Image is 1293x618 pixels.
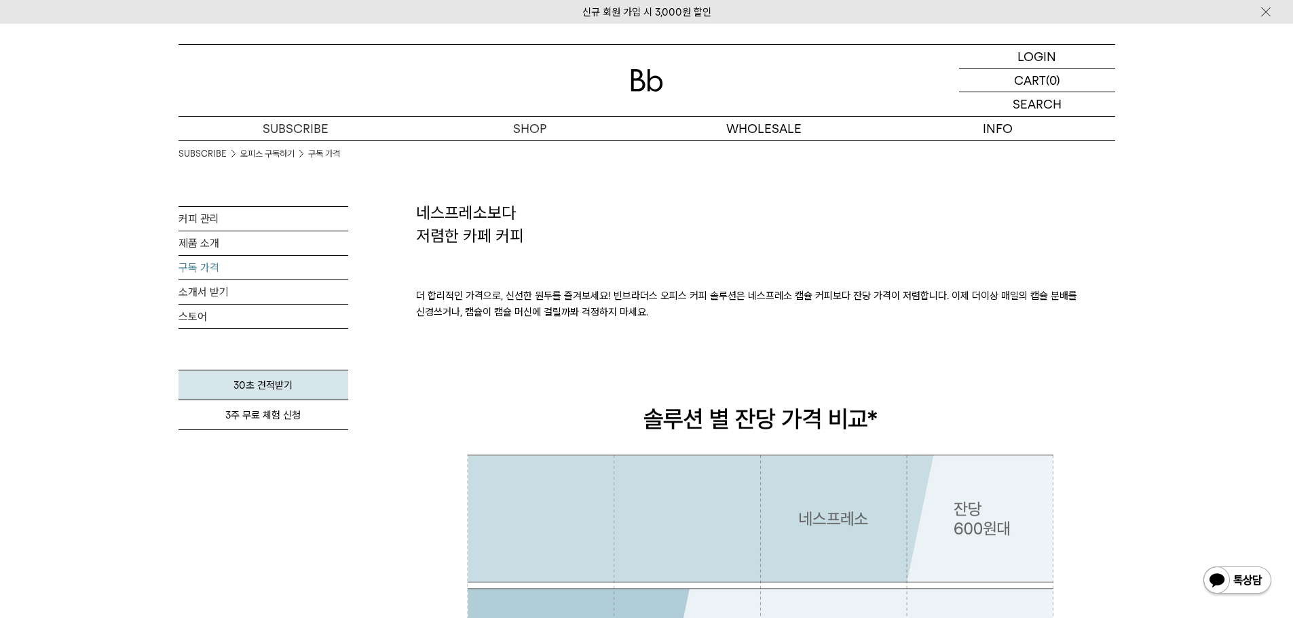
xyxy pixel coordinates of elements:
[179,117,413,140] a: SUBSCRIBE
[308,147,340,161] a: 구독 가격
[1014,69,1046,92] p: CART
[416,201,1115,247] h2: 네스프레소보다 저렴한 카페 커피
[1202,565,1273,598] img: 카카오톡 채널 1:1 채팅 버튼
[631,69,663,92] img: 로고
[1017,45,1056,68] p: LOGIN
[240,147,295,161] a: 오피스 구독하기
[582,6,711,18] a: 신규 회원 가입 시 3,000원 할인
[179,231,348,255] a: 제품 소개
[959,69,1115,92] a: CART (0)
[959,45,1115,69] a: LOGIN
[1046,69,1060,92] p: (0)
[179,370,348,400] a: 30초 견적받기
[413,117,647,140] a: SHOP
[179,147,227,161] a: SUBSCRIBE
[1013,92,1062,116] p: SEARCH
[179,305,348,328] a: 스토어
[179,280,348,304] a: 소개서 받기
[179,207,348,231] a: 커피 관리
[179,400,348,430] a: 3주 무료 체험 신청
[647,117,881,140] p: WHOLESALE
[881,117,1115,140] p: INFO
[179,256,348,279] a: 구독 가격
[416,247,1115,361] p: 더 합리적인 가격으로, 신선한 원두를 즐겨보세요! 빈브라더스 오피스 커피 솔루션은 네스프레소 캡슐 커피보다 잔당 가격이 저렴합니다. 이제 더이상 매일의 캡슐 분배를 신경쓰거나...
